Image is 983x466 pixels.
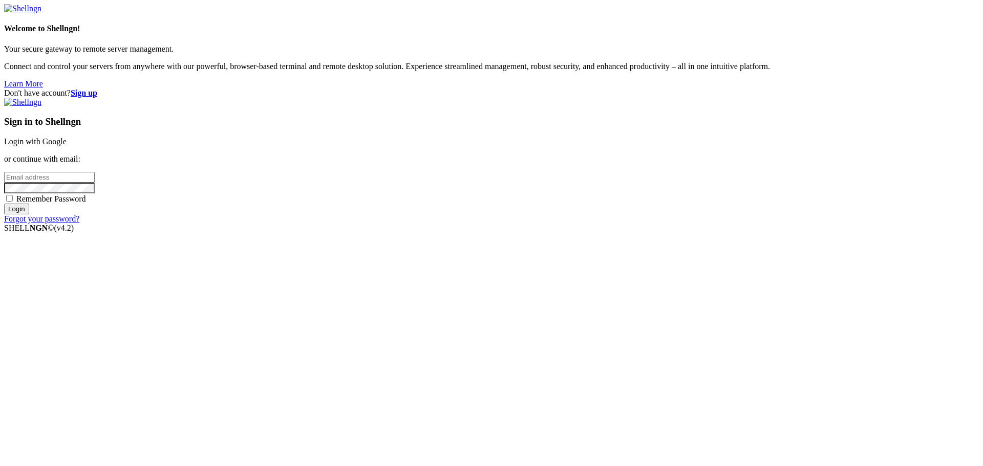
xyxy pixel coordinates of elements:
img: Shellngn [4,4,41,13]
b: NGN [30,224,48,232]
input: Remember Password [6,195,13,202]
span: 4.2.0 [54,224,74,232]
p: or continue with email: [4,154,979,164]
input: Email address [4,172,95,183]
a: Sign up [71,88,97,97]
span: SHELL © [4,224,74,232]
a: Forgot your password? [4,214,79,223]
a: Login with Google [4,137,67,146]
a: Learn More [4,79,43,88]
p: Connect and control your servers from anywhere with our powerful, browser-based terminal and remo... [4,62,979,71]
div: Don't have account? [4,88,979,98]
img: Shellngn [4,98,41,107]
p: Your secure gateway to remote server management. [4,45,979,54]
h3: Sign in to Shellngn [4,116,979,127]
input: Login [4,204,29,214]
span: Remember Password [16,194,86,203]
h4: Welcome to Shellngn! [4,24,979,33]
